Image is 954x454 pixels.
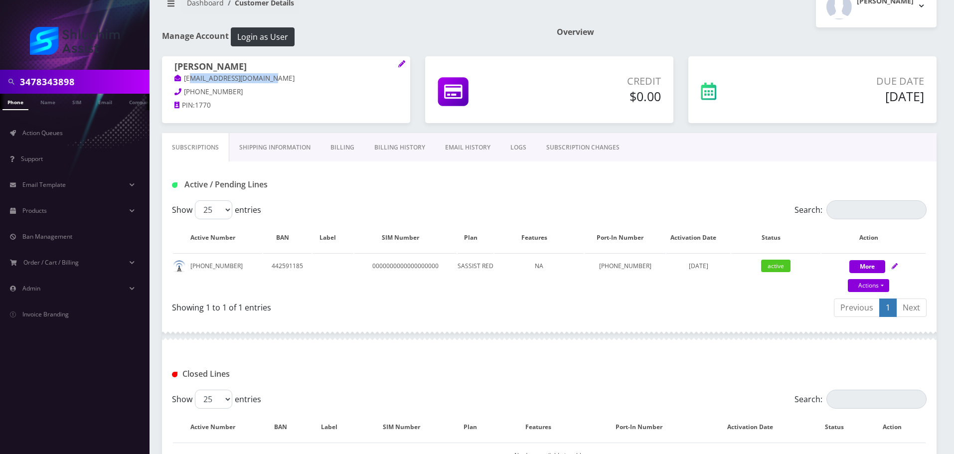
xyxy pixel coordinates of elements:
label: Show entries [172,200,261,219]
h5: [DATE] [780,89,924,104]
th: Features: activate to sort column ascending [498,413,588,442]
a: Next [896,299,927,317]
th: Activation Date: activate to sort column ascending [666,223,730,252]
th: Action: activate to sort column ascending [821,223,926,252]
th: Label: activate to sort column ascending [309,413,360,442]
input: Search in Company [20,72,147,91]
a: [EMAIL_ADDRESS][DOMAIN_NAME] [174,74,295,84]
div: Showing 1 to 1 of 1 entries [172,298,542,313]
th: Action : activate to sort column ascending [869,413,926,442]
h1: Manage Account [162,27,542,46]
span: Support [21,154,43,163]
p: Credit [537,74,661,89]
button: More [849,260,885,273]
input: Search: [826,200,927,219]
td: SASSIST RED [458,253,493,294]
span: Admin [22,284,40,293]
img: default.png [173,260,185,273]
span: active [761,260,791,272]
img: Active / Pending Lines [172,182,177,188]
span: Products [22,206,47,215]
select: Showentries [195,390,232,409]
td: 442591185 [263,253,312,294]
span: Action Queues [22,129,63,137]
button: Login as User [231,27,295,46]
th: Port-In Number: activate to sort column ascending [589,413,699,442]
input: Search: [826,390,927,409]
label: Show entries [172,390,261,409]
h1: Active / Pending Lines [172,180,414,189]
th: SIM Number: activate to sort column ascending [361,413,452,442]
a: 1 [879,299,897,317]
a: SUBSCRIPTION CHANGES [536,133,630,162]
td: [PHONE_NUMBER] [585,253,665,294]
h1: Closed Lines [172,369,414,379]
a: Previous [834,299,880,317]
a: Phone [2,94,28,110]
th: Plan: activate to sort column ascending [453,413,498,442]
a: Login as User [229,30,295,41]
a: Subscriptions [162,133,229,162]
a: Email [93,94,117,109]
a: LOGS [500,133,536,162]
th: Plan: activate to sort column ascending [458,223,493,252]
h5: $0.00 [537,89,661,104]
a: Name [35,94,60,109]
th: Features: activate to sort column ascending [494,223,584,252]
a: Shipping Information [229,133,320,162]
td: [PHONE_NUMBER] [173,253,262,294]
span: [DATE] [689,262,708,270]
a: Company [124,94,158,109]
a: Actions [848,279,889,292]
th: Active Number: activate to sort column ascending [173,223,262,252]
td: 0000000000000000000 [354,253,457,294]
th: Active Number: activate to sort column descending [173,413,262,442]
a: Billing [320,133,364,162]
th: BAN: activate to sort column ascending [263,223,312,252]
td: NA [494,253,584,294]
th: Status: activate to sort column ascending [731,223,820,252]
a: SIM [67,94,86,109]
span: [PHONE_NUMBER] [184,87,243,96]
span: Order / Cart / Billing [23,258,79,267]
span: 1770 [195,101,211,110]
a: PIN: [174,101,195,111]
img: Shluchim Assist [30,27,120,55]
th: BAN: activate to sort column ascending [263,413,308,442]
th: SIM Number: activate to sort column ascending [354,223,457,252]
h1: Overview [557,27,937,37]
a: Billing History [364,133,435,162]
th: Port-In Number: activate to sort column ascending [585,223,665,252]
h1: [PERSON_NAME] [174,61,398,73]
p: Due Date [780,74,924,89]
label: Search: [795,200,927,219]
label: Search: [795,390,927,409]
th: Activation Date: activate to sort column ascending [700,413,810,442]
a: EMAIL HISTORY [435,133,500,162]
img: Closed Lines [172,372,177,377]
th: Label: activate to sort column ascending [313,223,353,252]
select: Showentries [195,200,232,219]
span: Email Template [22,180,66,189]
span: Ban Management [22,232,72,241]
th: Status: activate to sort column ascending [811,413,868,442]
span: Invoice Branding [22,310,69,318]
